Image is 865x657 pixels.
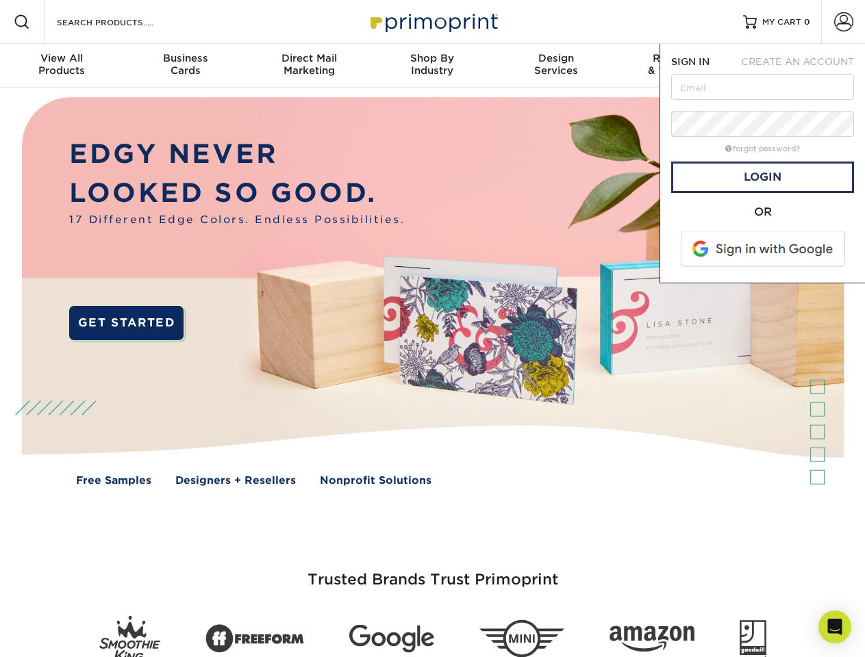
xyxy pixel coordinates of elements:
a: forgot password? [725,144,800,153]
a: Free Samples [76,473,151,489]
span: SIGN IN [671,56,710,67]
a: Nonprofit Solutions [320,473,431,489]
div: & Templates [618,52,741,77]
a: Resources& Templates [618,44,741,88]
span: CREATE AN ACCOUNT [741,56,854,67]
a: Shop ByIndustry [371,44,494,88]
div: Services [494,52,618,77]
a: BusinessCards [123,44,247,88]
div: Cards [123,52,247,77]
a: Designers + Resellers [175,473,296,489]
h3: Trusted Brands Trust Primoprint [32,538,833,605]
div: Marketing [247,52,371,77]
span: Shop By [371,52,494,64]
span: 17 Different Edge Colors. Endless Possibilities. [69,212,405,228]
span: 0 [804,17,810,27]
img: Google [349,625,434,653]
span: Direct Mail [247,52,371,64]
a: Login [671,162,854,193]
div: Open Intercom Messenger [818,610,851,643]
img: Amazon [610,626,694,652]
p: EDGY NEVER [69,135,405,174]
input: Email [671,74,854,100]
div: OR [671,204,854,220]
img: Primoprint [364,7,501,36]
a: DesignServices [494,44,618,88]
span: Design [494,52,618,64]
p: LOOKED SO GOOD. [69,174,405,213]
img: Goodwill [740,620,766,657]
span: Resources [618,52,741,64]
div: Industry [371,52,494,77]
input: SEARCH PRODUCTS..... [55,14,189,30]
a: Direct MailMarketing [247,44,371,88]
a: GET STARTED [69,306,184,340]
span: MY CART [762,16,801,28]
span: Business [123,52,247,64]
